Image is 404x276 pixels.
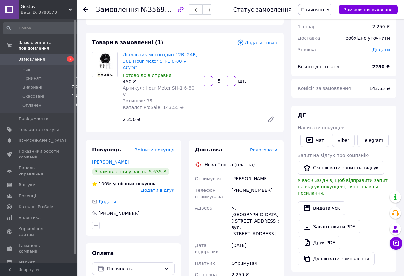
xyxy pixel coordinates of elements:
div: Необхідно уточнити [338,31,394,45]
span: Прийнято [301,7,324,12]
span: 100% [99,181,111,186]
span: Каталог ProSale [19,204,53,210]
button: Замовлення виконано [339,5,398,14]
a: [PERSON_NAME] [92,159,129,165]
div: [DATE] [230,239,279,257]
span: 1 [76,67,78,72]
span: Прийняті [22,76,42,81]
span: Повідомлення [19,116,50,122]
span: Дата відправки [195,243,219,254]
span: Gustov [21,4,69,10]
span: Нові [22,67,32,72]
span: 1 товар [298,24,316,29]
span: Аналітика [19,215,41,221]
span: Телефон отримувача [195,188,223,199]
span: Додати товар [237,39,277,46]
span: Каталог ProSale: 143.55 ₴ [123,105,184,110]
span: Замовлення [19,56,45,62]
span: [DEMOGRAPHIC_DATA] [19,138,66,143]
span: Замовлення [96,6,139,13]
span: 752 [72,85,78,90]
div: м. [GEOGRAPHIC_DATA] ([STREET_ADDRESS]: вул. [STREET_ADDRESS] [230,202,279,239]
a: Лічильник мотогодин 12В, 24В, 36В Hour Meter SH-1 6-80 V AC/DC [123,52,197,70]
span: Маркет [19,259,35,265]
span: Відгуки [19,182,35,188]
span: Адреса [195,206,212,211]
span: Оплата [92,250,114,256]
span: Платник [195,261,215,266]
span: Покупець [92,147,121,153]
button: Скопіювати запит на відгук [298,161,384,175]
span: Показники роботи компанії [19,149,59,160]
span: Панель управління [19,165,59,177]
button: Чат [300,134,329,147]
span: Всього до сплати [298,64,339,69]
span: Післяплата [107,265,162,272]
span: Комісія за замовлення [298,86,351,91]
button: Дублювати замовлення [298,252,375,265]
span: Покупці [19,193,36,199]
button: Видати чек [298,201,345,215]
div: Повернутися назад [83,6,88,13]
div: 2 250 ₴ [372,23,390,30]
span: Товари в замовленні (1) [92,39,163,45]
div: [PHONE_NUMBER] [230,184,279,202]
span: Дії [298,112,306,118]
span: Написати покупцеві [298,125,345,130]
div: Ваш ID: 3780573 [21,10,77,15]
span: Знижка [298,47,316,52]
div: [PERSON_NAME] [230,173,279,184]
span: Гаманець компанії [19,243,59,254]
img: Лічильник мотогодин 12В, 24В, 36В Hour Meter SH-1 6-80 V AC/DC [97,52,113,77]
span: Скасовані [22,93,44,99]
div: 450 ₴ [123,78,198,85]
a: Редагувати [265,113,277,126]
span: 143.55 ₴ [369,86,390,91]
input: Пошук [3,22,79,34]
span: Додати [372,47,390,52]
a: Друк PDF [298,236,340,249]
div: [PHONE_NUMBER] [98,210,140,216]
a: Viber [332,134,354,147]
span: Управління сайтом [19,226,59,238]
span: Редагувати [250,147,277,152]
span: Товари та послуги [19,127,59,133]
div: Нова Пошта (платна) [203,161,257,168]
span: Замовлення виконано [344,7,392,12]
span: 0 [76,102,78,108]
div: 3 замовлення у вас на 5 635 ₴ [92,168,169,175]
span: Змінити покупця [135,147,175,152]
a: Telegram [357,134,389,147]
span: Замовлення та повідомлення [19,40,77,51]
span: У вас є 30 днів, щоб відправити запит на відгук покупцеві, скопіювавши посилання. [298,178,388,196]
span: Доставка [298,36,320,41]
div: Статус замовлення [233,6,292,13]
span: Запит на відгук про компанію [298,153,369,158]
span: Додати відгук [141,188,174,193]
span: 4 [76,76,78,81]
span: 108 [72,93,78,99]
span: №356911794 [141,5,186,13]
span: Додати [99,199,116,204]
button: Чат з покупцем [390,237,402,250]
span: Отримувач [195,176,221,181]
span: Доставка [195,147,223,153]
div: шт. [237,78,247,84]
b: 2250 ₴ [372,64,390,69]
div: успішних покупок [92,181,155,187]
span: Оплачені [22,102,43,108]
div: Отримувач [230,257,279,269]
span: Артикул: Hour Meter SH-1 6-80 V [123,85,194,97]
div: 2 250 ₴ [120,115,262,124]
span: Залишок: 35 [123,98,152,103]
span: Готово до відправки [123,73,171,78]
span: 2 [67,56,74,62]
a: Завантажити PDF [298,220,360,233]
span: Виконані [22,85,42,90]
